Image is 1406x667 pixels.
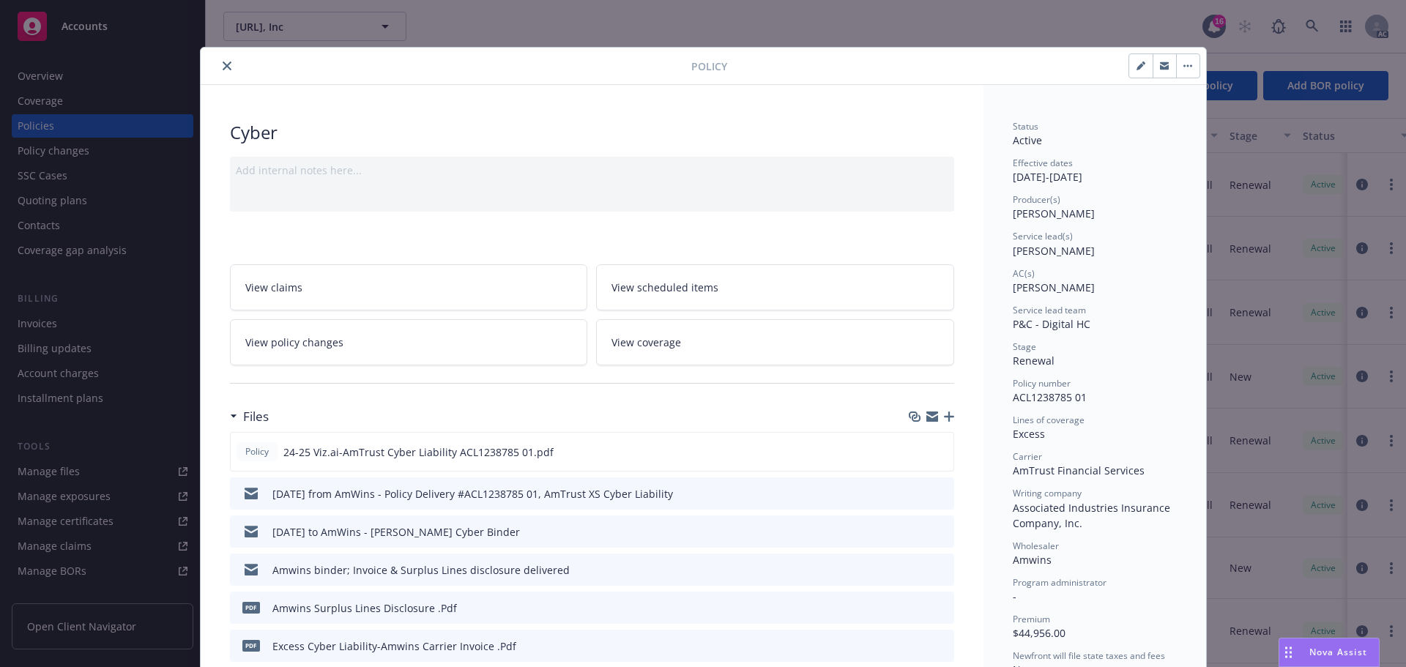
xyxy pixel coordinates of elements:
[1013,377,1071,390] span: Policy number
[912,638,923,654] button: download file
[1013,553,1052,567] span: Amwins
[1013,649,1165,662] span: Newfront will file state taxes and fees
[911,444,923,460] button: download file
[1013,390,1087,404] span: ACL1238785 01
[934,444,948,460] button: preview file
[1013,589,1016,603] span: -
[218,57,236,75] button: close
[1013,340,1036,353] span: Stage
[1013,501,1173,530] span: Associated Industries Insurance Company, Inc.
[245,280,302,295] span: View claims
[230,264,588,310] a: View claims
[1013,576,1106,589] span: Program administrator
[1279,638,1298,666] div: Drag to move
[1013,463,1145,477] span: AmTrust Financial Services
[242,445,272,458] span: Policy
[912,524,923,540] button: download file
[1013,120,1038,133] span: Status
[596,264,954,310] a: View scheduled items
[283,444,554,460] span: 24-25 Viz.ai-AmTrust Cyber Liability ACL1238785 01.pdf
[1013,450,1042,463] span: Carrier
[935,486,948,502] button: preview file
[1013,244,1095,258] span: [PERSON_NAME]
[272,562,570,578] div: Amwins binder; Invoice & Surplus Lines disclosure delivered
[230,407,269,426] div: Files
[912,562,923,578] button: download file
[1013,267,1035,280] span: AC(s)
[1013,613,1050,625] span: Premium
[935,638,948,654] button: preview file
[1013,157,1073,169] span: Effective dates
[272,486,673,502] div: [DATE] from AmWins - Policy Delivery #ACL1238785 01, AmTrust XS Cyber Liability
[1013,317,1090,331] span: P&C - Digital HC
[1013,133,1042,147] span: Active
[1013,540,1059,552] span: Wholesaler
[272,524,520,540] div: [DATE] to AmWins - [PERSON_NAME] Cyber Binder
[1013,280,1095,294] span: [PERSON_NAME]
[1013,304,1086,316] span: Service lead team
[1013,427,1045,441] span: Excess
[236,163,948,178] div: Add internal notes here...
[935,524,948,540] button: preview file
[1013,354,1054,368] span: Renewal
[1013,157,1177,185] div: [DATE] - [DATE]
[1279,638,1380,667] button: Nova Assist
[272,600,457,616] div: Amwins Surplus Lines Disclosure .Pdf
[1013,626,1065,640] span: $44,956.00
[935,600,948,616] button: preview file
[691,59,727,74] span: Policy
[1013,193,1060,206] span: Producer(s)
[1013,487,1082,499] span: Writing company
[242,602,260,613] span: Pdf
[935,562,948,578] button: preview file
[611,280,718,295] span: View scheduled items
[245,335,343,350] span: View policy changes
[596,319,954,365] a: View coverage
[611,335,681,350] span: View coverage
[1013,414,1085,426] span: Lines of coverage
[1309,646,1367,658] span: Nova Assist
[230,319,588,365] a: View policy changes
[1013,230,1073,242] span: Service lead(s)
[912,486,923,502] button: download file
[272,638,516,654] div: Excess Cyber Liability-Amwins Carrier Invoice .Pdf
[912,600,923,616] button: download file
[230,120,954,145] div: Cyber
[1013,206,1095,220] span: [PERSON_NAME]
[243,407,269,426] h3: Files
[242,640,260,651] span: Pdf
